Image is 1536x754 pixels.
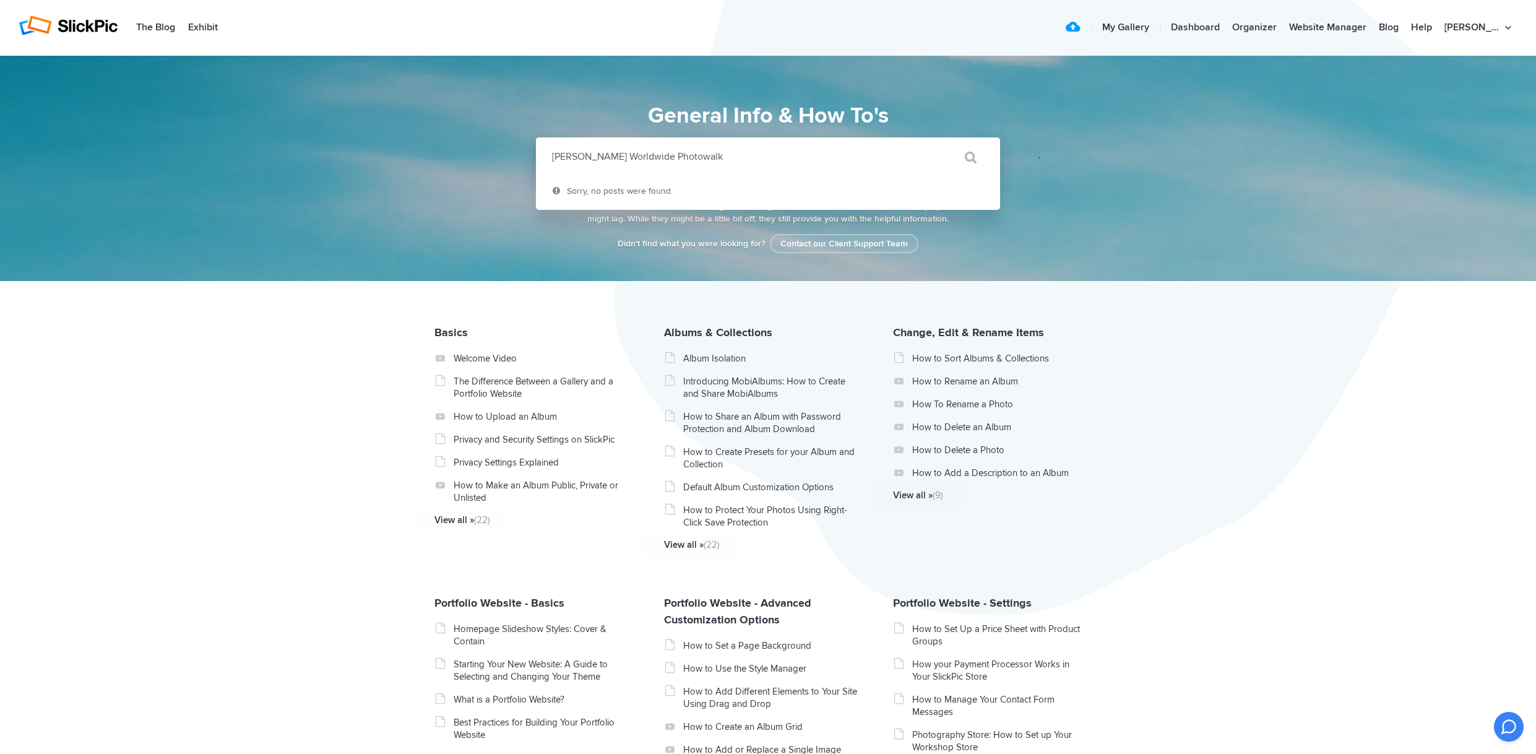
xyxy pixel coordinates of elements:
a: How to Create an Album Grid [683,721,858,733]
a: How to Delete an Album [912,421,1087,433]
li: Sorry, no posts were found. [536,176,1000,210]
a: View all »(22) [664,539,839,551]
p: Didn't find what you were looking for? [570,238,966,250]
a: Portfolio Website - Basics [434,596,564,610]
a: How to Add a Description to an Album [912,467,1087,479]
a: Contact our Client Support Team [770,234,918,253]
a: Albums & Collections [664,326,772,339]
a: How to Protect Your Photos Using Right-Click Save Protection [683,504,858,529]
a: How to Create Presets for your Album and Collection [683,446,858,470]
input:  [939,142,991,172]
a: Default Album Customization Options [683,481,858,493]
a: Starting Your New Website: A Guide to Selecting and Changing Your Theme [454,658,629,683]
a: How to Manage Your Contact Form Messages [912,693,1087,718]
a: The Difference Between a Gallery and a Portfolio Website [454,375,629,400]
a: How to Share an Album with Password Protection and Album Download [683,410,858,435]
a: How to Set a Page Background [683,639,858,652]
a: Welcome Video [454,352,629,365]
a: What is a Portfolio Website? [454,693,629,706]
a: Best Practices for Building Your Portfolio Website [454,716,629,741]
a: How to Sort Albums & Collections [912,352,1087,365]
a: Portfolio Website - Advanced Customization Options [664,596,811,626]
a: How your Payment Processor Works in Your SlickPic Store [912,658,1087,683]
a: View all »(9) [893,489,1068,501]
a: Photography Store: How to Set up Your Workshop Store [912,729,1087,753]
a: Introducing MobiAlbums: How to Create and Share MobiAlbums [683,375,858,400]
a: How to Delete a Photo [912,444,1087,456]
p: Attention SlickPic users. We are adding functionality so often, that sometimes our video help upd... [570,201,966,225]
a: Privacy Settings Explained [454,456,629,469]
a: How to Upload an Album [454,410,629,423]
a: How to Rename an Album [912,375,1087,388]
a: View all »(22) [434,514,610,526]
a: Basics [434,326,468,339]
a: How to Set Up a Price Sheet with Product Groups [912,623,1087,648]
a: Album Isolation [683,352,858,365]
a: Portfolio Website - Settings [893,596,1032,610]
a: Change, Edit & Rename Items [893,326,1044,339]
a: How to Use the Style Manager [683,662,858,675]
a: Homepage Slideshow Styles: Cover & Contain [454,623,629,648]
h1: General Info & How To's [480,99,1056,132]
a: How To Rename a Photo [912,398,1087,410]
a: How to Make an Album Public, Private or Unlisted [454,479,629,504]
a: Privacy and Security Settings on SlickPic [454,433,629,446]
a: How to Add Different Elements to Your Site Using Drag and Drop [683,685,858,710]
